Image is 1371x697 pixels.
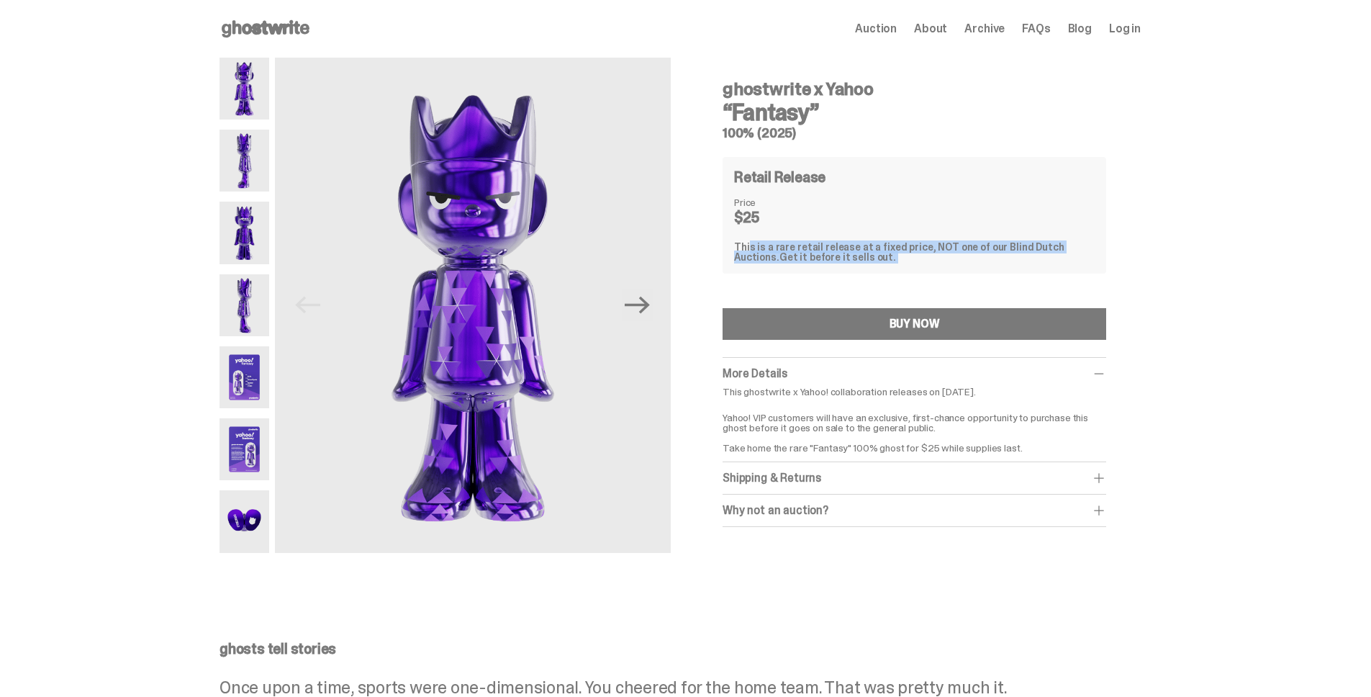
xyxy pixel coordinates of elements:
[220,58,269,120] img: Yahoo-HG---1.png
[890,318,940,330] div: BUY NOW
[220,490,269,552] img: Yahoo-HG---7.png
[1068,23,1092,35] a: Blog
[964,23,1005,35] a: Archive
[723,308,1106,340] button: BUY NOW
[1022,23,1050,35] a: FAQs
[723,471,1106,485] div: Shipping & Returns
[855,23,897,35] a: Auction
[734,170,825,184] h4: Retail Release
[220,130,269,192] img: Yahoo-HG---2.png
[275,58,671,553] img: Yahoo-HG---1.png
[1109,23,1141,35] a: Log in
[723,387,1106,397] p: This ghostwrite x Yahoo! collaboration releases on [DATE].
[220,418,269,480] img: Yahoo-HG---6.png
[220,202,269,264] img: Yahoo-HG---3.png
[220,679,1141,696] p: Once upon a time, sports were one-dimensional. You cheered for the home team. That was pretty muc...
[723,101,1106,124] h3: “Fantasy”
[779,251,896,264] span: Get it before it sells out.
[723,127,1106,140] h5: 100% (2025)
[723,503,1106,518] div: Why not an auction?
[723,366,787,381] span: More Details
[723,81,1106,98] h4: ghostwrite x Yahoo
[220,346,269,408] img: Yahoo-HG---5.png
[734,210,806,225] dd: $25
[723,403,1106,453] p: Yahoo! VIP customers will have an exclusive, first-chance opportunity to purchase this ghost befo...
[734,197,806,207] dt: Price
[220,274,269,336] img: Yahoo-HG---4.png
[220,642,1141,656] p: ghosts tell stories
[622,289,653,321] button: Next
[734,242,1095,262] div: This is a rare retail release at a fixed price, NOT one of our Blind Dutch Auctions.
[914,23,947,35] a: About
